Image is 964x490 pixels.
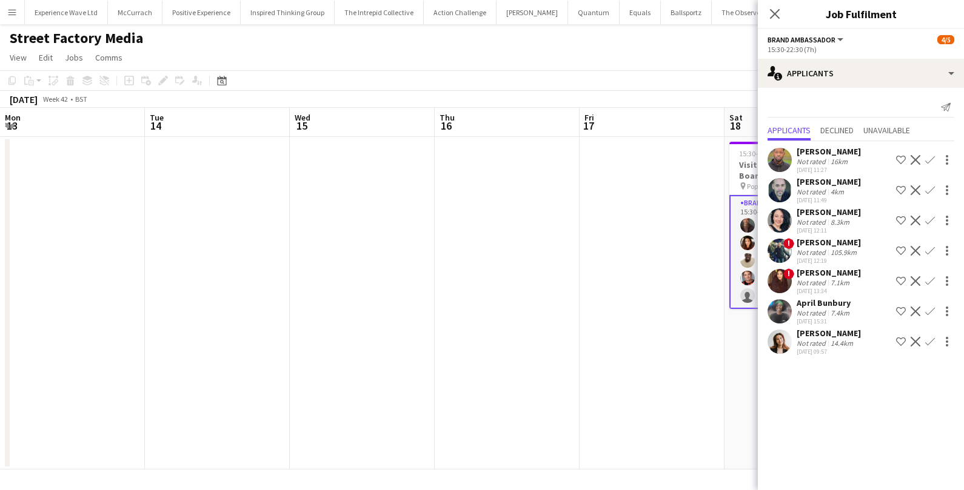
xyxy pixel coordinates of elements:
[797,348,861,356] div: [DATE] 09:57
[758,59,964,88] div: Applicants
[739,149,788,158] span: 15:30-22:30 (7h)
[568,1,620,24] button: Quantum
[440,112,455,123] span: Thu
[783,238,794,249] span: !
[25,1,108,24] button: Experience Wave Ltd
[797,176,861,187] div: [PERSON_NAME]
[438,119,455,133] span: 16
[783,268,794,279] span: !
[729,159,865,181] h3: Visit Jacksonville Tourism Board - Pop [GEOGRAPHIC_DATA]
[728,119,743,133] span: 18
[768,35,845,44] button: Brand Ambassador
[768,45,954,54] div: 15:30-22:30 (7h)
[148,119,164,133] span: 14
[797,196,861,204] div: [DATE] 11:49
[5,50,32,65] a: View
[39,52,53,63] span: Edit
[797,257,861,265] div: [DATE] 12:19
[3,119,21,133] span: 13
[797,237,861,248] div: [PERSON_NAME]
[661,1,712,24] button: Ballsportz
[828,217,852,227] div: 8.3km
[797,248,828,257] div: Not rated
[95,52,122,63] span: Comms
[712,1,773,24] button: The Observer
[620,1,661,24] button: Equals
[820,126,854,134] span: Declined
[937,35,954,44] span: 4/5
[424,1,497,24] button: Action Challenge
[90,50,127,65] a: Comms
[797,328,861,339] div: [PERSON_NAME]
[295,112,310,123] span: Wed
[797,267,861,278] div: [PERSON_NAME]
[108,1,162,24] button: McCurrach
[828,187,846,196] div: 4km
[797,187,828,196] div: Not rated
[65,52,83,63] span: Jobs
[797,339,828,348] div: Not rated
[797,227,861,234] div: [DATE] 12:11
[863,126,910,134] span: Unavailable
[797,146,861,157] div: [PERSON_NAME]
[34,50,58,65] a: Edit
[797,217,828,227] div: Not rated
[729,142,865,309] app-job-card: 15:30-22:30 (7h)4/5Visit Jacksonville Tourism Board - Pop [GEOGRAPHIC_DATA] Pop Brixton1 RoleBran...
[828,157,850,166] div: 16km
[797,297,852,308] div: April Bunbury
[828,308,852,317] div: 7.4km
[729,112,743,123] span: Sat
[10,93,38,105] div: [DATE]
[797,157,828,166] div: Not rated
[797,308,828,317] div: Not rated
[828,339,855,348] div: 14.4km
[497,1,568,24] button: [PERSON_NAME]
[162,1,241,24] button: Positive Experience
[797,278,828,287] div: Not rated
[150,112,164,123] span: Tue
[293,119,310,133] span: 15
[241,1,335,24] button: Inspired Thinking Group
[758,6,964,22] h3: Job Fulfilment
[797,166,861,174] div: [DATE] 11:27
[828,278,852,287] div: 7.1km
[10,52,27,63] span: View
[797,207,861,217] div: [PERSON_NAME]
[797,317,852,325] div: [DATE] 15:31
[729,195,865,309] app-card-role: Brand Ambassador7A4/515:30-22:30 (7h)[PERSON_NAME][PERSON_NAME]Dare AdeosunBlake heaven
[768,35,835,44] span: Brand Ambassador
[584,112,594,123] span: Fri
[583,119,594,133] span: 17
[797,287,861,295] div: [DATE] 13:34
[828,248,859,257] div: 105.9km
[768,126,811,134] span: Applicants
[10,29,143,47] h1: Street Factory Media
[40,94,70,104] span: Week 42
[5,112,21,123] span: Mon
[335,1,424,24] button: The Intrepid Collective
[747,182,781,191] span: Pop Brixton
[60,50,88,65] a: Jobs
[75,94,87,104] div: BST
